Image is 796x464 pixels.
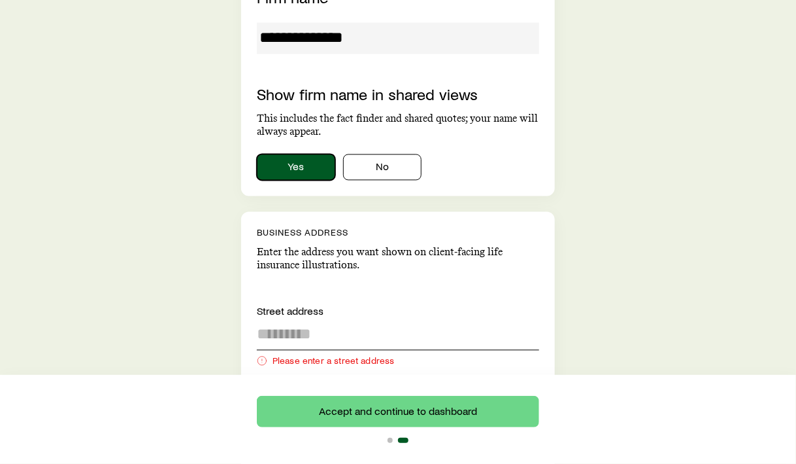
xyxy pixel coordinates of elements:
[257,356,539,366] div: Please enter a street address
[257,113,539,139] p: This includes the fact finder and shared quotes; your name will always appear.
[257,396,539,427] button: Accept and continue to dashboard
[257,85,478,104] label: Show firm name in shared views
[257,228,539,238] p: Business address
[257,154,335,181] button: Yes
[257,246,539,272] p: Enter the address you want shown on client-facing life insurance illustrations.
[257,304,539,319] div: Street address
[257,154,539,181] div: showAgencyNameInSharedViews
[343,154,422,181] button: No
